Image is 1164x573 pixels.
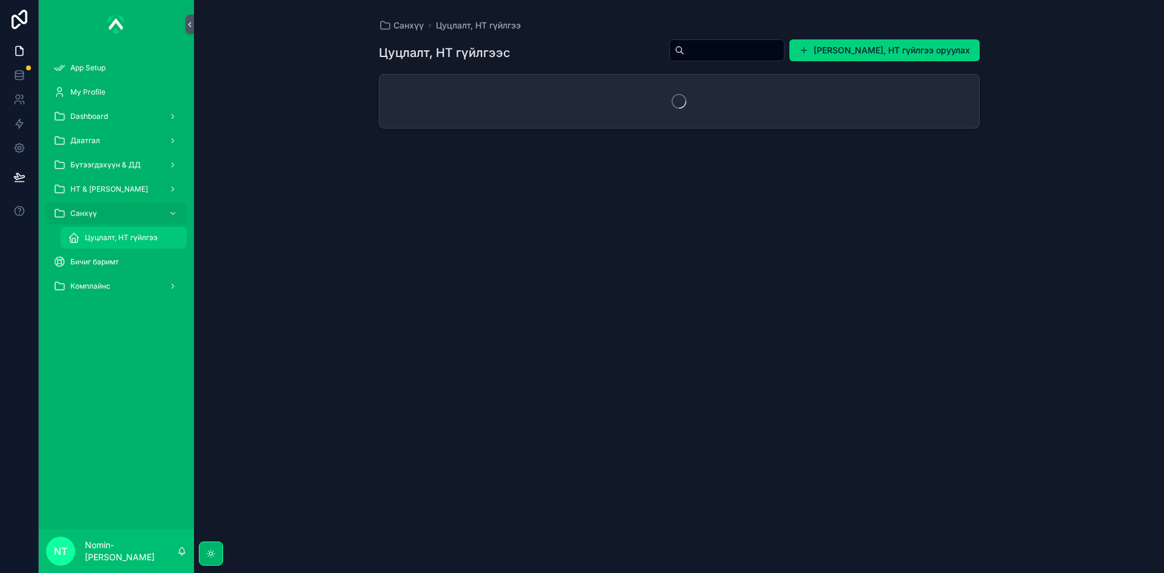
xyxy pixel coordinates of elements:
[70,281,110,291] span: Комплайнс
[39,49,194,313] div: scrollable content
[46,251,187,273] a: Бичиг баримт
[379,19,424,32] a: Санхүү
[61,227,187,249] a: Цуцлалт, НТ гүйлгээ
[436,19,521,32] a: Цуцлалт, НТ гүйлгээ
[70,63,105,73] span: App Setup
[46,275,187,297] a: Комплайнс
[85,233,158,243] span: Цуцлалт, НТ гүйлгээ
[46,130,187,152] a: Даатгал
[46,81,187,103] a: My Profile
[70,87,105,97] span: My Profile
[46,57,187,79] a: App Setup
[70,136,100,146] span: Даатгал
[379,44,510,61] h1: Цуцлалт, НТ гүйлгээс
[54,544,67,558] span: NT
[70,160,141,170] span: Бүтээгдэхүүн & ДД
[85,539,177,563] p: Nomin-[PERSON_NAME]
[46,154,187,176] a: Бүтээгдэхүүн & ДД
[70,112,108,121] span: Dashboard
[393,19,424,32] span: Санхүү
[70,209,97,218] span: Санхүү
[46,178,187,200] a: НТ & [PERSON_NAME]
[70,184,148,194] span: НТ & [PERSON_NAME]
[789,39,980,61] button: [PERSON_NAME], НТ гүйлгээ оруулах
[46,106,187,127] a: Dashboard
[108,15,125,34] img: App logo
[70,257,119,267] span: Бичиг баримт
[46,203,187,224] a: Санхүү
